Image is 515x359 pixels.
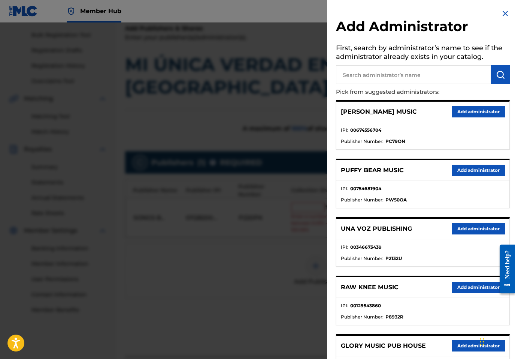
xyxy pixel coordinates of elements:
p: PUFFY BEAR MUSIC [341,166,404,175]
button: Add administrator [452,340,505,351]
button: Add administrator [452,223,505,234]
span: Publisher Number : [341,197,384,203]
div: Widget de chat [478,323,515,359]
img: MLC Logo [9,6,38,17]
p: [PERSON_NAME] MUSIC [341,107,417,116]
strong: 00754681904 [350,185,381,192]
button: Add administrator [452,165,505,176]
div: Arrastrar [480,330,484,353]
iframe: Resource Center [494,239,515,299]
span: IPI : [341,185,348,192]
input: Search administrator’s name [336,65,491,84]
iframe: Chat Widget [478,323,515,359]
h5: First, search by administrator’s name to see if the administrator already exists in your catalog. [336,42,510,65]
span: IPI : [341,127,348,134]
strong: 00129543860 [350,302,381,309]
p: Pick from suggested administrators: [336,84,467,100]
strong: PW50OA [385,197,407,203]
p: GLORY MUSIC PUB HOUSE [341,341,426,350]
button: Add administrator [452,282,505,293]
p: UNA VOZ PUBLISHING [341,224,412,233]
p: RAW KNEE MUSIC [341,283,399,292]
strong: 00346673439 [350,244,382,251]
span: Publisher Number : [341,314,384,320]
span: Publisher Number : [341,255,384,262]
strong: P8932R [385,314,403,320]
span: IPI : [341,302,348,309]
h2: Add Administrator [336,18,510,37]
strong: 00674556704 [350,127,381,134]
strong: P2132U [385,255,402,262]
span: IPI : [341,244,348,251]
span: Publisher Number : [341,138,384,145]
img: Top Rightsholder [67,7,76,16]
strong: PC79ON [385,138,405,145]
button: Add administrator [452,106,505,117]
img: Search Works [496,70,505,79]
span: Member Hub [80,7,121,15]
